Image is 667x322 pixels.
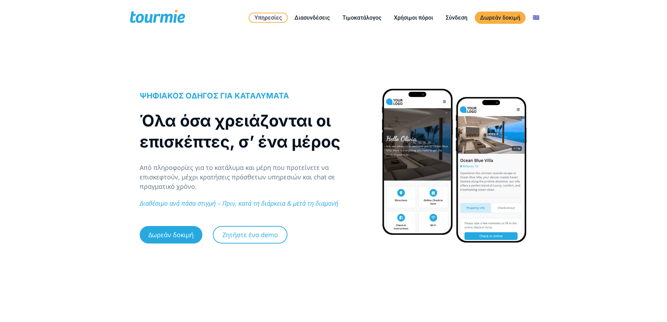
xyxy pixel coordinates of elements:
[140,199,338,207] em: Διαθέσιμο ανά πάσα στιγμή – Πριν, κατά τη διάρκεια & μετά τη διαμονή
[389,13,438,22] a: Χρήσιμοι πόροι
[140,91,289,100] span: ΨΗΦΙΑΚΟΣ ΟΔΗΓΟΣ ΓΙΑ ΚΑΤΑΛΥΜΑΤΑ
[337,13,387,22] a: Τιμοκατάλογος
[249,13,288,23] a: Υπηρεσίες
[140,226,202,244] a: Δωρεάν δοκιμή
[289,13,335,22] a: Διασυνδέσεις
[528,13,544,22] a: Αλλαγή σε
[440,13,473,22] a: Σύνδεση
[475,12,526,24] a: Δωρεάν δοκιμή
[140,163,367,191] p: Από πληροφορίες για το κατάλυμα και μέρη που προτείνετε να επισκεφτούν, μέχρι κρατήσεις πρόσθετων...
[213,226,287,244] a: Ζητήστε ένα demo
[140,110,367,152] h1: Όλα όσα χρειάζονται οι επισκέπτες, σ’ ένα μέρος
